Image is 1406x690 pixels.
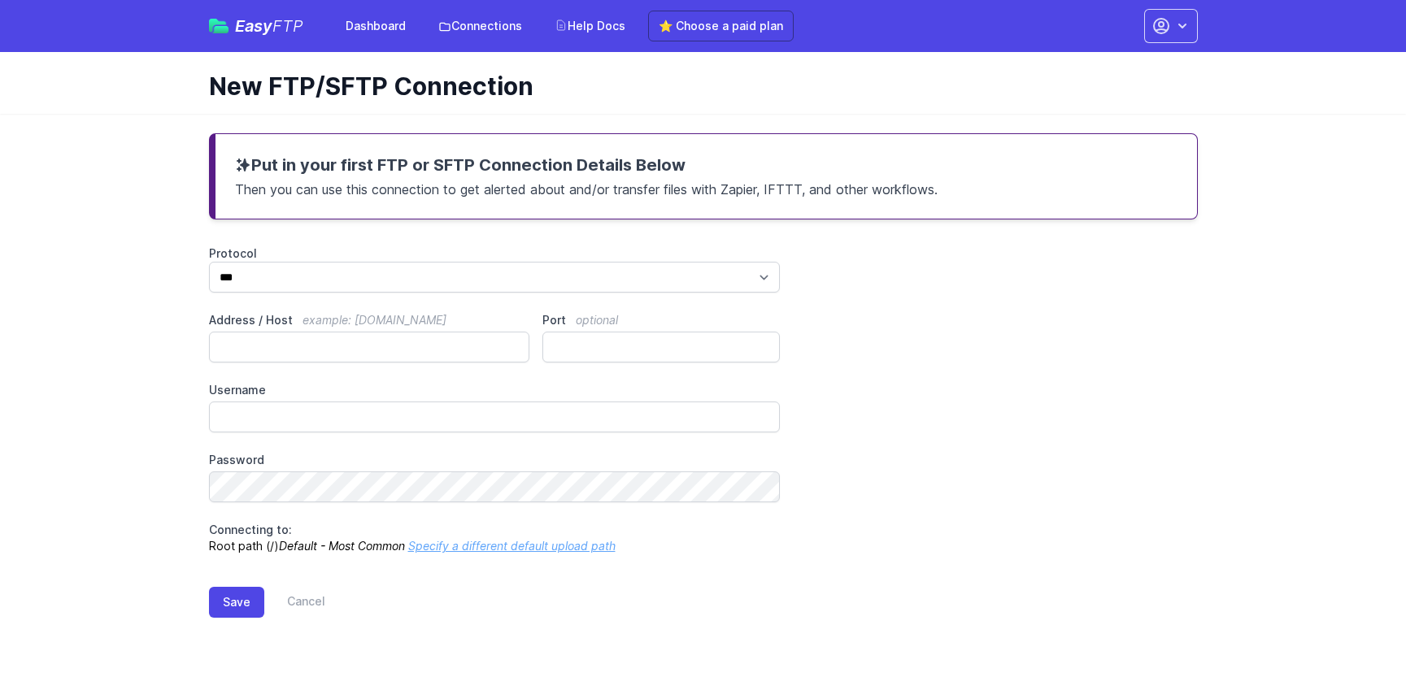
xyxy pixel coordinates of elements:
h1: New FTP/SFTP Connection [209,72,1185,101]
a: Help Docs [545,11,635,41]
span: example: [DOMAIN_NAME] [303,313,446,327]
span: FTP [272,16,303,36]
p: Root path (/) [209,522,781,554]
p: Then you can use this connection to get alerted about and/or transfer files with Zapier, IFTTT, a... [235,176,1177,199]
button: Save [209,587,264,618]
a: Cancel [264,587,325,618]
label: Address / Host [209,312,530,328]
span: Easy [235,18,303,34]
label: Username [209,382,781,398]
a: Specify a different default upload path [408,539,616,553]
a: ⭐ Choose a paid plan [648,11,794,41]
h3: Put in your first FTP or SFTP Connection Details Below [235,154,1177,176]
i: Default - Most Common [279,539,405,553]
span: Connecting to: [209,523,292,536]
img: easyftp_logo.png [209,19,229,33]
label: Password [209,452,781,468]
span: optional [576,313,618,327]
a: Dashboard [336,11,416,41]
label: Protocol [209,245,781,262]
a: Connections [429,11,532,41]
label: Port [542,312,780,328]
a: EasyFTP [209,18,303,34]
